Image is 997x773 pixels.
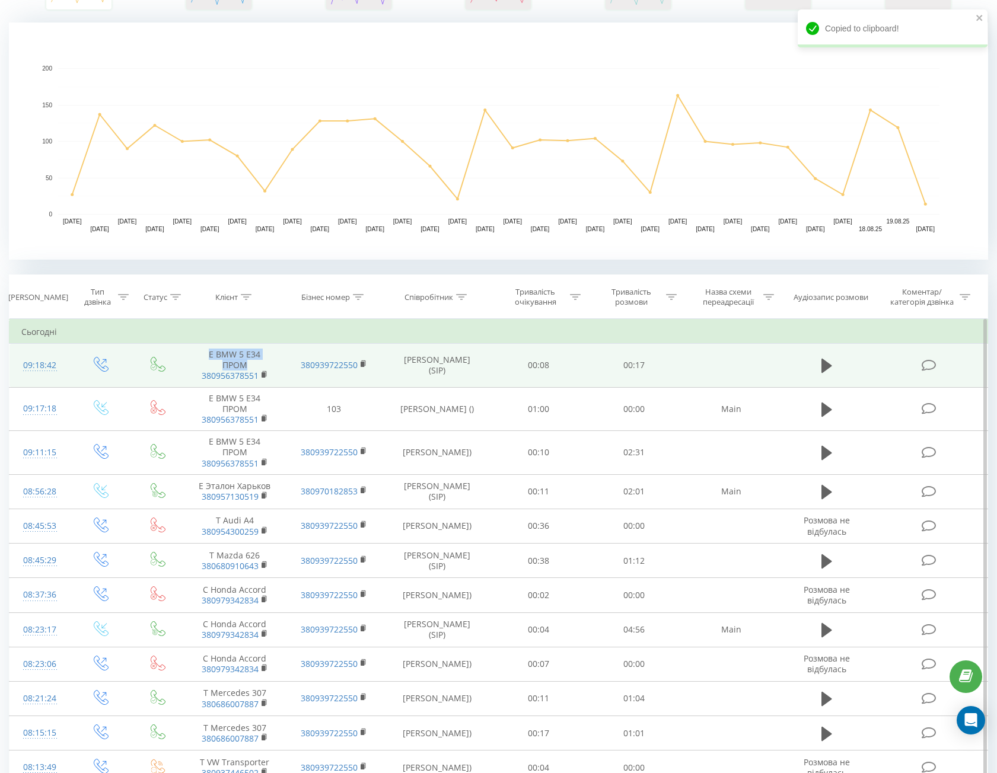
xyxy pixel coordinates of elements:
div: 08:21:24 [21,687,59,710]
text: [DATE] [118,218,137,225]
text: [DATE] [558,218,577,225]
text: [DATE] [393,218,412,225]
td: 01:12 [586,544,681,578]
span: Розмова не відбулась [804,584,850,606]
a: 380939722550 [301,589,358,600]
div: Open Intercom Messenger [957,706,985,734]
div: Бізнес номер [301,292,350,302]
text: [DATE] [365,226,384,232]
a: 380979342834 [202,629,259,640]
text: 50 [46,175,53,181]
text: [DATE] [63,218,82,225]
text: 200 [42,65,52,72]
text: [DATE] [228,218,247,225]
div: 08:23:17 [21,618,59,641]
td: 00:08 [490,344,586,388]
div: 08:15:15 [21,721,59,745]
td: Т Mercedes 307 [185,716,285,750]
a: 380979342834 [202,595,259,606]
td: 01:04 [586,681,681,715]
div: 08:37:36 [21,583,59,606]
td: [PERSON_NAME] (SIP) [384,474,490,509]
span: Розмова не відбулась [804,515,850,536]
div: Тривалість розмови [600,287,663,307]
td: Е Эталон Харьков [185,474,285,509]
a: 380939722550 [301,446,358,458]
span: Розмова не відбулась [804,653,850,675]
text: 0 [49,211,52,218]
td: С Honda Accord [185,612,285,647]
text: 150 [42,102,52,108]
div: 08:56:28 [21,480,59,503]
td: [PERSON_NAME] (SIP) [384,544,490,578]
td: 01:01 [586,716,681,750]
td: 02:01 [586,474,681,509]
a: 380686007887 [202,733,259,744]
div: Тип дзвінка [81,287,114,307]
a: 380939722550 [301,727,358,739]
div: Співробітник [404,292,453,302]
text: [DATE] [641,226,660,232]
text: [DATE] [724,218,743,225]
text: [DATE] [200,226,219,232]
td: [PERSON_NAME]) [384,509,490,543]
td: 04:56 [586,612,681,647]
td: Е BMW 5 E34 ПРОМ [185,387,285,431]
a: 380956378551 [202,458,259,469]
a: 380956378551 [202,414,259,425]
text: [DATE] [503,218,522,225]
text: [DATE] [448,218,467,225]
text: [DATE] [779,218,798,225]
div: Copied to clipboard! [798,9,988,47]
td: Е BMW 5 E34 ПРОМ [185,431,285,475]
text: [DATE] [751,226,770,232]
td: [PERSON_NAME] () [384,387,490,431]
a: 380954300259 [202,526,259,537]
td: 00:00 [586,578,681,612]
td: 00:00 [586,647,681,681]
text: [DATE] [613,218,632,225]
td: Main [681,387,781,431]
div: Назва схеми переадресації [697,287,760,307]
td: 00:11 [490,474,586,509]
td: Т Mazda 626 [185,544,285,578]
div: 09:11:15 [21,441,59,464]
text: [DATE] [668,218,687,225]
td: 00:17 [490,716,586,750]
td: 00:38 [490,544,586,578]
text: [DATE] [283,218,302,225]
td: Т Mercedes 307 [185,681,285,715]
text: [DATE] [421,226,439,232]
td: [PERSON_NAME]) [384,716,490,750]
a: 380686007887 [202,698,259,710]
div: Клієнт [215,292,238,302]
td: 00:02 [490,578,586,612]
div: 08:45:53 [21,515,59,538]
td: 02:31 [586,431,681,475]
a: 380979342834 [202,663,259,675]
text: 19.08.25 [886,218,909,225]
div: Статус [144,292,167,302]
a: 380939722550 [301,359,358,370]
td: [PERSON_NAME]) [384,431,490,475]
td: 00:00 [586,387,681,431]
td: 103 [284,387,384,431]
text: [DATE] [806,226,825,232]
div: 08:45:29 [21,549,59,572]
a: 380680910643 [202,560,259,571]
div: A chart. [9,23,988,260]
text: [DATE] [338,218,357,225]
td: [PERSON_NAME]) [384,647,490,681]
td: Т Audi A4 [185,509,285,543]
text: [DATE] [256,226,275,232]
div: 09:18:42 [21,354,59,377]
text: 100 [42,138,52,145]
td: 00:17 [586,344,681,388]
a: 380939722550 [301,762,358,773]
text: [DATE] [696,226,715,232]
div: 09:17:18 [21,397,59,420]
text: [DATE] [916,226,935,232]
text: [DATE] [833,218,852,225]
text: [DATE] [586,226,605,232]
td: С Honda Accord [185,647,285,681]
